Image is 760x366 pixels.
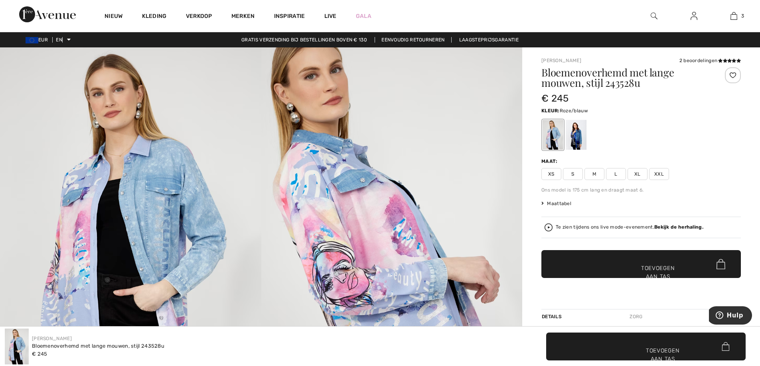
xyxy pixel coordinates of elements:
[684,11,704,21] a: Aanmelden
[630,314,642,319] font: Zorg
[641,264,675,281] font: Toevoegen aan tas
[32,336,72,341] a: [PERSON_NAME]
[584,168,604,180] span: M
[606,168,626,180] span: L
[651,11,657,21] img: zoek op de website
[186,13,212,21] a: Verkoop
[274,13,305,20] font: Inspiratie
[541,187,644,193] font: Ons model is 175 cm lang en draagt ​​maat 6.
[56,37,62,43] font: EN
[356,13,371,20] font: Gala
[105,13,123,20] font: Nieuw
[541,65,674,90] font: Bloemenoverhemd met lange mouwen, stijl 243528u
[541,159,558,164] font: Maat:
[541,108,560,114] font: Kleur:
[654,224,703,230] font: Bekijk de herhaling.
[32,351,47,357] font: € 245
[741,13,744,19] font: 3
[556,224,654,230] font: Te zien tijdens ons live mode-evenement.
[324,12,337,20] a: Live
[563,168,583,180] span: S
[541,93,569,104] span: € 245
[324,13,337,20] font: Live
[356,12,371,20] a: Gala
[5,329,29,364] img: Bloemenoverhemd met lange mouwen, stijl 243528u
[709,306,752,326] iframe: Opent een widget waar u meer informatie kunt vinden
[142,13,167,20] font: Kleding
[186,13,212,20] font: Verkoop
[38,37,48,43] font: EUR
[730,11,737,21] img: Mijn tas
[547,201,571,206] font: Maattabel
[231,13,255,21] a: Merken
[649,168,669,180] span: XXL
[19,6,76,22] img: 1ère Avenue
[566,120,586,150] div: Blauw/Zwart
[717,259,725,269] img: Bag.svg
[542,314,562,319] font: Details
[26,37,38,43] img: Euro
[679,58,718,63] font: 2 beoordelingen
[32,343,164,349] font: Bloemenoverhemd met lange mouwen, stijl 243528u
[543,120,563,150] div: Roze/blauw
[375,37,451,43] a: Eenvoudig retourneren
[142,13,167,21] a: Kleding
[646,346,679,363] font: Toevoegen aan tas
[714,11,753,21] a: 3
[628,168,647,180] span: XL
[459,37,519,43] font: Laagsteprijsgarantie
[545,223,553,231] img: Bekijk de herhaling
[722,342,729,351] img: Bag.svg
[235,37,373,43] a: Gratis verzending bij bestellingen boven € 130
[381,37,444,43] font: Eenvoudig retourneren
[453,37,525,43] a: Laagsteprijsgarantie
[105,13,123,21] a: Nieuw
[541,168,561,180] span: XS
[691,11,697,21] img: Mijn gegevens
[560,108,588,114] font: Roze/blauw
[541,58,581,63] a: [PERSON_NAME]
[231,13,255,20] font: Merken
[241,37,367,43] font: Gratis verzending bij bestellingen boven € 130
